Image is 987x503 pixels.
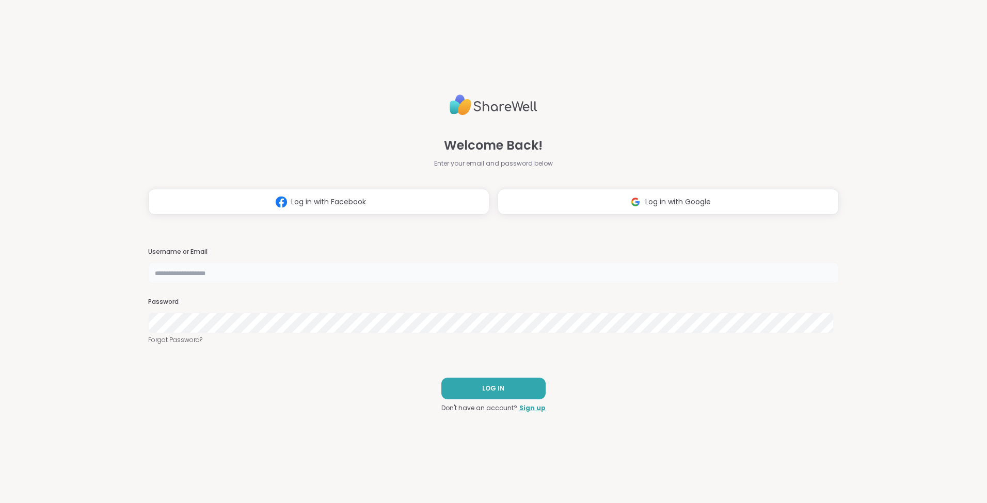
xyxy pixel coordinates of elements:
[482,384,504,393] span: LOG IN
[148,298,839,306] h3: Password
[148,335,839,345] a: Forgot Password?
[434,159,553,168] span: Enter your email and password below
[148,189,489,215] button: Log in with Facebook
[450,90,537,120] img: ShareWell Logo
[444,136,543,155] span: Welcome Back!
[272,192,291,212] img: ShareWell Logomark
[441,403,517,413] span: Don't have an account?
[291,197,366,207] span: Log in with Facebook
[645,197,711,207] span: Log in with Google
[498,189,839,215] button: Log in with Google
[441,378,546,399] button: LOG IN
[626,192,645,212] img: ShareWell Logomark
[148,248,839,256] h3: Username or Email
[519,403,546,413] a: Sign up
